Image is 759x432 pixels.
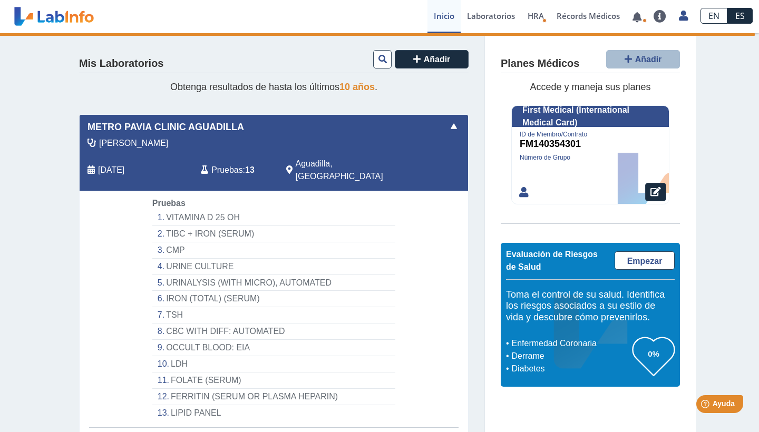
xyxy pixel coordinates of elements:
[152,356,395,372] li: LDH
[509,362,632,375] li: Diabetes
[632,347,675,360] h3: 0%
[152,199,186,208] span: Pruebas
[99,137,168,150] span: Sepulveda Maldonado, Luis
[506,289,675,323] h5: Toma el control de su salud. Identifica los riesgos asociados a su estilo de vida y descubre cómo...
[528,11,544,21] span: HRA
[509,337,632,350] li: Enfermedad Coronaria
[395,50,469,68] button: Añadir
[152,340,395,356] li: OCCULT BLOOD: EIA
[339,82,375,92] span: 10 años
[530,82,650,92] span: Accede y maneja sus planes
[152,259,395,275] li: URINE CULTURE
[152,291,395,307] li: IRON (TOTAL) (SERUM)
[152,307,395,323] li: TSH
[170,82,377,92] span: Obtenga resultados de hasta los últimos .
[501,57,579,70] h4: Planes Médicos
[87,120,244,134] span: Metro Pavia Clinic Aguadilla
[509,350,632,362] li: Derrame
[700,8,727,24] a: EN
[615,251,675,270] a: Empezar
[152,389,395,405] li: FERRITIN (SERUM OR PLASMA HEPARIN)
[152,405,395,421] li: LIPID PANEL
[506,250,598,271] span: Evaluación de Riesgos de Salud
[152,372,395,389] li: FOLATE (SERUM)
[606,50,680,68] button: Añadir
[665,391,747,420] iframe: Help widget launcher
[152,242,395,259] li: CMP
[424,55,451,64] span: Añadir
[635,55,662,64] span: Añadir
[98,164,124,176] span: 2025-08-13
[627,257,663,266] span: Empezar
[193,158,278,183] div: :
[152,323,395,340] li: CBC WITH DIFF: AUTOMATED
[152,275,395,291] li: URINALYSIS (WITH MICRO), AUTOMATED
[245,165,255,174] b: 13
[211,164,242,176] span: Pruebas
[152,226,395,242] li: TIBC + IRON (SERUM)
[79,57,163,70] h4: Mis Laboratorios
[296,158,412,183] span: Aguadilla, PR
[727,8,753,24] a: ES
[152,210,395,226] li: VITAMINA D 25 OH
